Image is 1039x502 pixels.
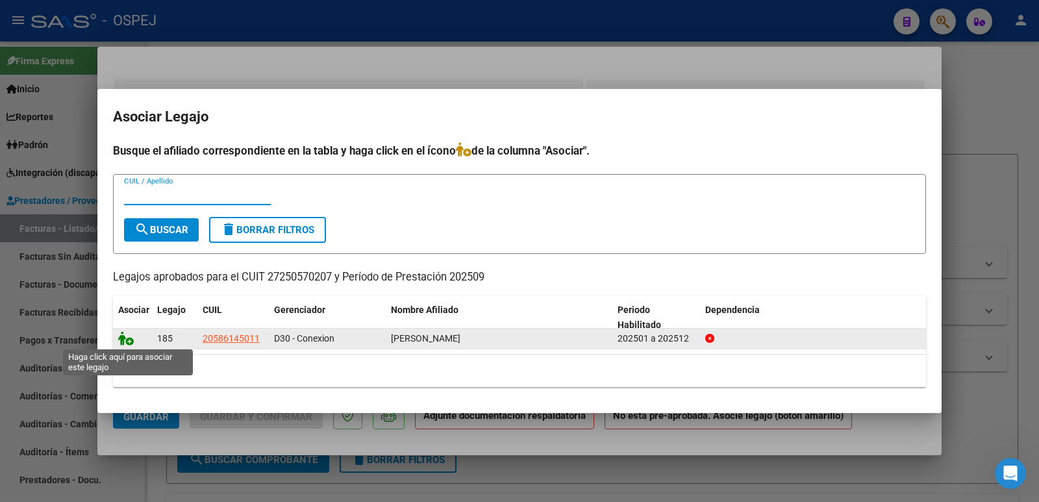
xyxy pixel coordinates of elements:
span: Periodo Habilitado [618,305,661,330]
span: Asociar [118,305,149,315]
span: CUIL [203,305,222,315]
span: Legajo [157,305,186,315]
p: Legajos aprobados para el CUIT 27250570207 y Período de Prestación 202509 [113,270,926,286]
span: Borrar Filtros [221,224,314,236]
datatable-header-cell: Periodo Habilitado [612,296,700,339]
div: 202501 a 202512 [618,331,695,346]
iframe: Intercom live chat [995,458,1026,489]
datatable-header-cell: Dependencia [700,296,927,339]
h4: Busque el afiliado correspondiente en la tabla y haga click en el ícono de la columna "Asociar". [113,142,926,159]
div: 1 registros [113,355,926,387]
mat-icon: delete [221,221,236,237]
span: Dependencia [705,305,760,315]
datatable-header-cell: CUIL [197,296,269,339]
span: AGUERO FERNANDEZ BAUTISTA [391,333,460,344]
datatable-header-cell: Legajo [152,296,197,339]
mat-icon: search [134,221,150,237]
h2: Asociar Legajo [113,105,926,129]
span: Nombre Afiliado [391,305,458,315]
datatable-header-cell: Asociar [113,296,152,339]
span: D30 - Conexion [274,333,334,344]
span: 20586145011 [203,333,260,344]
span: 185 [157,333,173,344]
datatable-header-cell: Gerenciador [269,296,386,339]
span: Gerenciador [274,305,325,315]
button: Borrar Filtros [209,217,326,243]
span: Buscar [134,224,188,236]
button: Buscar [124,218,199,242]
datatable-header-cell: Nombre Afiliado [386,296,612,339]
